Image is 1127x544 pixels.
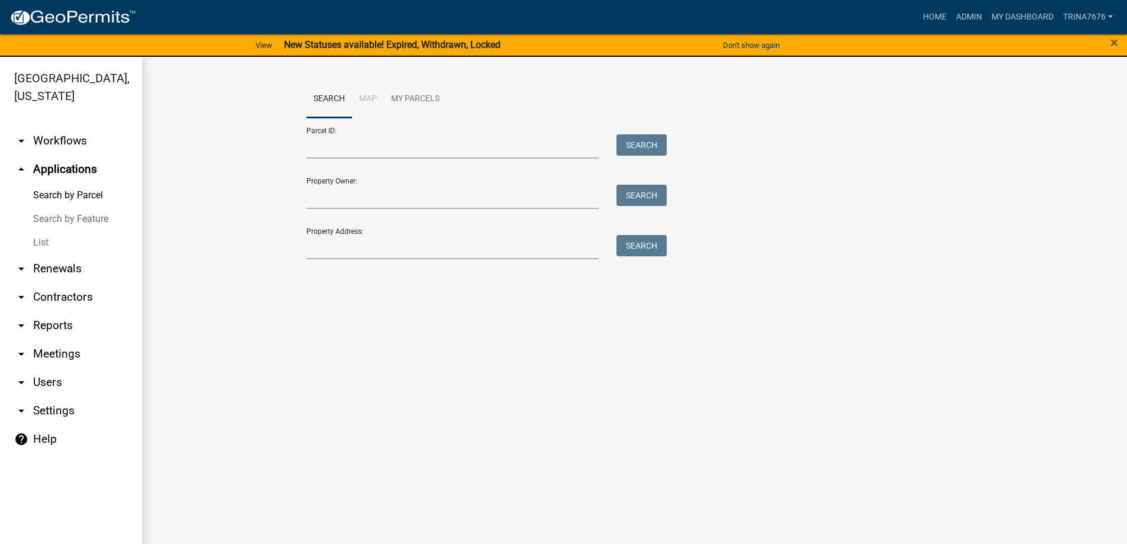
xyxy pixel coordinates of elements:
[616,235,667,256] button: Search
[306,81,352,118] a: Search
[14,318,28,333] i: arrow_drop_down
[987,6,1058,28] a: My Dashboard
[14,432,28,446] i: help
[14,262,28,276] i: arrow_drop_down
[284,39,500,50] strong: New Statuses available! Expired, Withdrawn, Locked
[14,375,28,390] i: arrow_drop_down
[616,185,667,206] button: Search
[14,134,28,148] i: arrow_drop_down
[951,6,987,28] a: Admin
[14,404,28,418] i: arrow_drop_down
[1110,34,1118,51] span: ×
[14,162,28,176] i: arrow_drop_up
[14,290,28,304] i: arrow_drop_down
[616,134,667,156] button: Search
[718,36,784,55] button: Don't show again
[384,81,447,118] a: My Parcels
[1110,36,1118,50] button: Close
[251,36,277,55] a: View
[918,6,951,28] a: Home
[14,347,28,361] i: arrow_drop_down
[1058,6,1118,28] a: trina7676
